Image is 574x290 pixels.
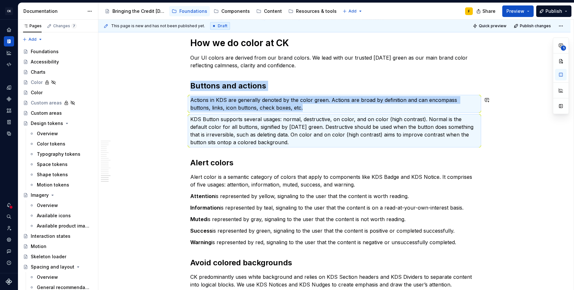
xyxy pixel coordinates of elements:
[4,235,14,245] a: Settings
[37,182,69,188] div: Motion tokens
[5,7,13,15] div: CK
[27,159,95,170] a: Space tokens
[545,8,562,14] span: Publish
[20,87,95,98] a: Color
[20,252,95,262] a: Skeleton loader
[27,180,95,190] a: Motion tokens
[53,23,77,29] div: Changes
[4,200,14,210] button: Notifications
[31,89,43,96] div: Color
[190,173,479,188] p: Alert color is a semantic category of colors that apply to components like KDS Badge and KDS Noti...
[190,54,479,69] p: Our UI colors are derived from our brand colors. We lead with our trusted [DATE] green as our mai...
[218,23,227,29] span: Draft
[190,258,479,268] h2: Avoid colored backgrounds
[20,67,95,77] a: Charts
[31,233,70,239] div: Interaction states
[111,23,205,29] span: This page is new and has not been published yet.
[37,161,68,168] div: Space tokens
[4,128,14,139] a: Data sources
[221,8,250,14] div: Components
[20,241,95,252] a: Motion
[20,57,95,67] a: Accessibility
[31,120,63,127] div: Design tokens
[112,8,165,14] div: Bringing the Credit [DATE] brand to life across products
[37,141,65,147] div: Color tokens
[27,272,95,282] a: Overview
[4,82,14,93] a: Design tokens
[4,211,14,222] button: Search ⌘K
[190,193,215,199] strong: Attention
[179,8,207,14] div: Foundations
[20,98,95,108] a: Custom areas
[4,246,14,256] button: Contact support
[190,228,212,234] strong: Success
[31,59,59,65] div: Accessibility
[169,6,210,16] a: Foundations
[190,204,220,211] strong: Information
[190,215,479,223] p: is represented by gray, signaling to the user that the content is not worth reading.
[37,151,80,157] div: Typography tokens
[4,223,14,233] a: Invite team
[4,59,14,70] div: Code automation
[37,223,90,229] div: Available product imagery
[31,48,59,55] div: Foundations
[37,171,68,178] div: Shape tokens
[37,212,71,219] div: Available icons
[20,262,95,272] a: Spacing and layout
[20,77,95,87] a: Color
[71,23,77,29] span: 7
[506,8,524,14] span: Preview
[20,35,45,44] button: Add
[27,211,95,221] a: Available icons
[502,5,534,17] button: Preview
[4,36,14,46] a: Documentation
[20,231,95,241] a: Interaction states
[296,8,337,14] div: Resources & tools
[27,149,95,159] a: Typography tokens
[468,9,470,14] div: F
[264,8,282,14] div: Content
[536,5,571,17] button: Publish
[286,6,339,16] a: Resources & tools
[190,227,479,235] p: is represented by green, signaling to the user that the content is positive or completed successf...
[4,117,14,127] a: Storybook stories
[479,23,506,29] span: Quick preview
[4,48,14,58] a: Analytics
[348,9,357,14] span: Add
[190,158,479,168] h2: Alert colors
[29,37,37,42] span: Add
[37,130,58,137] div: Overview
[31,243,46,250] div: Motion
[471,21,509,30] button: Quick preview
[27,139,95,149] a: Color tokens
[31,253,66,260] div: Skeleton loader
[27,200,95,211] a: Overview
[37,274,58,280] div: Overview
[31,192,49,198] div: Imagery
[31,69,45,75] div: Charts
[4,25,14,35] div: Home
[190,273,479,288] p: CK predominantly uses white background and relies on KDS Section headers and KDS Dividers to sepa...
[31,264,74,270] div: Spacing and layout
[20,118,95,128] a: Design tokens
[482,8,496,14] span: Share
[23,8,84,14] div: Documentation
[37,202,58,209] div: Overview
[4,94,14,104] a: Components
[4,105,14,116] a: Assets
[20,46,95,57] a: Foundations
[512,21,554,30] button: Publish changes
[31,110,62,116] div: Custom areas
[27,170,95,180] a: Shape tokens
